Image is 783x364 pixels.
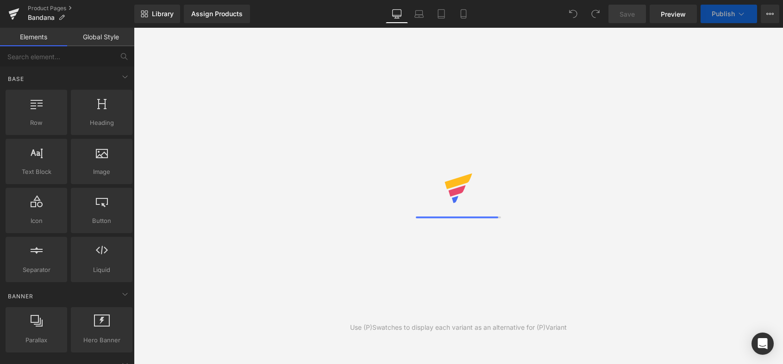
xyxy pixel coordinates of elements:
a: Mobile [452,5,475,23]
span: Parallax [8,335,64,345]
span: Hero Banner [74,335,130,345]
span: Save [620,9,635,19]
span: Library [152,10,174,18]
div: Use (P)Swatches to display each variant as an alternative for (P)Variant [350,322,567,333]
span: Image [74,167,130,177]
span: Heading [74,118,130,128]
a: Product Pages [28,5,134,12]
div: Open Intercom Messenger [752,333,774,355]
span: Separator [8,265,64,275]
span: Publish [712,10,735,18]
span: Bandana [28,14,55,21]
span: Banner [7,292,34,301]
div: Assign Products [191,10,243,18]
span: Preview [661,9,686,19]
button: Publish [701,5,757,23]
a: New Library [134,5,180,23]
span: Row [8,118,64,128]
span: Text Block [8,167,64,177]
button: Redo [586,5,605,23]
a: Global Style [67,28,134,46]
span: Button [74,216,130,226]
button: More [761,5,779,23]
span: Base [7,74,25,83]
a: Laptop [408,5,430,23]
button: Undo [564,5,583,23]
a: Preview [650,5,697,23]
span: Liquid [74,265,130,275]
span: Icon [8,216,64,226]
a: Tablet [430,5,452,23]
a: Desktop [386,5,408,23]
